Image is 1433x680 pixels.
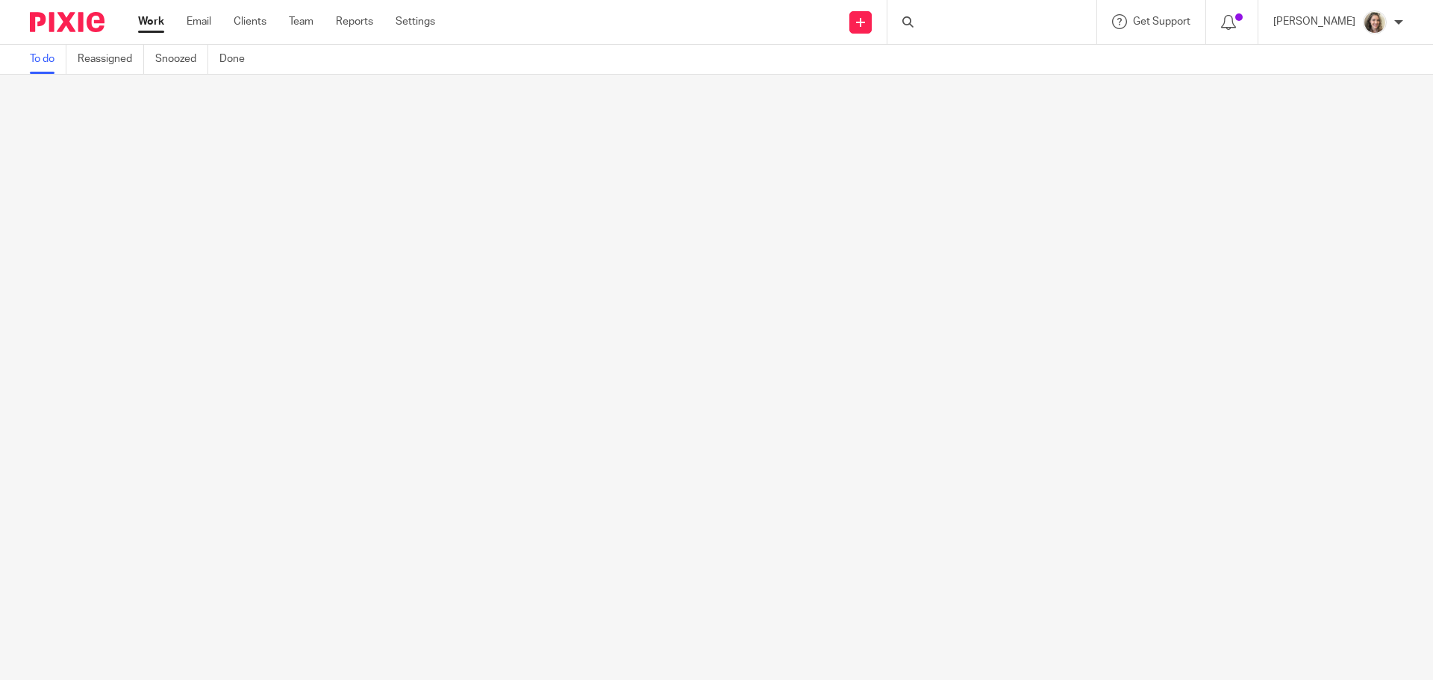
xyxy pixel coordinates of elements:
[336,14,373,29] a: Reports
[234,14,266,29] a: Clients
[155,45,208,74] a: Snoozed
[396,14,435,29] a: Settings
[1273,14,1355,29] p: [PERSON_NAME]
[1133,16,1190,27] span: Get Support
[30,12,104,32] img: Pixie
[1363,10,1387,34] img: IMG_7896.JPG
[138,14,164,29] a: Work
[30,45,66,74] a: To do
[187,14,211,29] a: Email
[289,14,313,29] a: Team
[78,45,144,74] a: Reassigned
[219,45,256,74] a: Done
